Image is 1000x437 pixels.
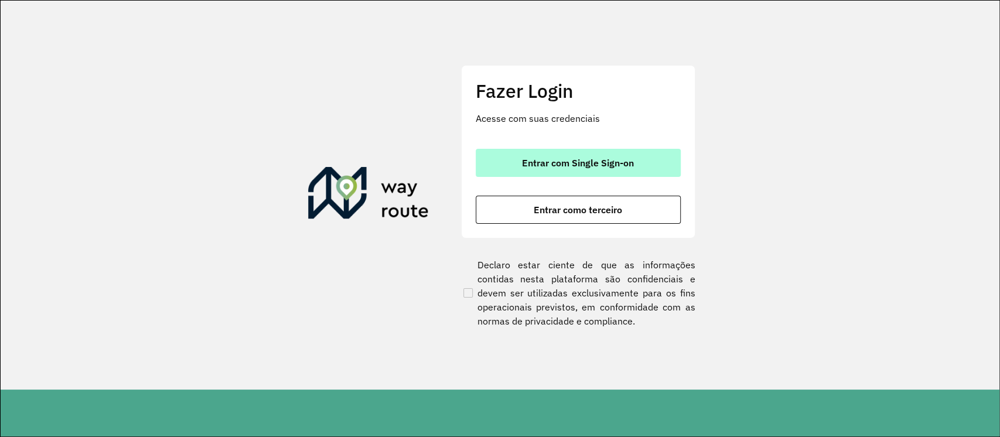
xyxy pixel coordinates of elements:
[476,149,681,177] button: button
[308,167,429,223] img: Roteirizador AmbevTech
[522,158,634,168] span: Entrar com Single Sign-on
[476,111,681,125] p: Acesse com suas credenciais
[476,196,681,224] button: button
[534,205,622,214] span: Entrar como terceiro
[476,80,681,102] h2: Fazer Login
[461,258,695,328] label: Declaro estar ciente de que as informações contidas nesta plataforma são confidenciais e devem se...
